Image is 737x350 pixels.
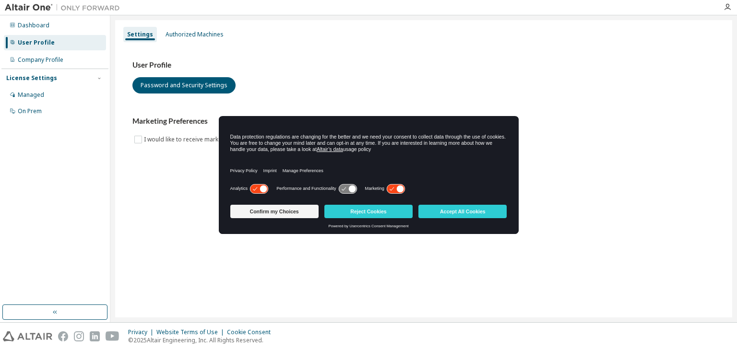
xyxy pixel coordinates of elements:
img: youtube.svg [106,331,119,341]
img: Altair One [5,3,125,12]
div: Privacy [128,328,156,336]
div: Company Profile [18,56,63,64]
div: Authorized Machines [166,31,224,38]
div: Cookie Consent [227,328,276,336]
div: Dashboard [18,22,49,29]
div: Managed [18,91,44,99]
img: linkedin.svg [90,331,100,341]
img: altair_logo.svg [3,331,52,341]
h3: Marketing Preferences [132,117,715,126]
img: facebook.svg [58,331,68,341]
div: Settings [127,31,153,38]
div: Website Terms of Use [156,328,227,336]
h3: User Profile [132,60,715,70]
p: © 2025 Altair Engineering, Inc. All Rights Reserved. [128,336,276,344]
button: Password and Security Settings [132,77,236,93]
div: User Profile [18,39,55,47]
label: I would like to receive marketing emails from Altair [144,134,285,145]
div: License Settings [6,74,57,82]
img: instagram.svg [74,331,84,341]
div: On Prem [18,107,42,115]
